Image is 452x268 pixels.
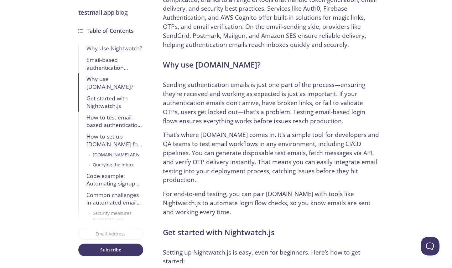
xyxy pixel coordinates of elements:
[86,56,143,71] div: Email-based authentication methods
[93,162,134,168] div: Querying the inbox
[86,26,134,35] h3: Table of Contents
[163,248,379,266] p: Setting up Nightwatch.js is easy, even for beginners. Here’s how to get started:
[93,152,139,158] div: [DOMAIN_NAME] APIs
[86,191,143,206] div: Common challenges in automated email testing
[86,113,143,129] div: How to test email-based authentication with [DOMAIN_NAME] and Nightwatch.js?
[163,190,379,216] p: For end-to-end testing, you can pair [DOMAIN_NAME] with tools like Nightwatch.js to automate logi...
[86,133,143,148] div: How to set up [DOMAIN_NAME] for email testing?
[163,80,379,125] p: Sending authentication emails is just one part of the process—ensuring they’re received and worki...
[163,130,379,185] p: That’s where [DOMAIN_NAME] comes in. It’s a simple tool for developers and QA teams to test email...
[89,152,90,158] span: •
[78,8,143,17] h3: .app blog
[86,94,143,109] div: Get started with Nightwatch.js
[421,237,439,255] iframe: Help Scout Beacon - Open
[78,8,102,17] strong: testmail
[89,210,90,223] span: •
[86,75,143,90] div: Why use [DOMAIN_NAME]?
[86,172,143,187] div: Code example: Automating signup email verification
[93,210,143,223] div: Security measures (CAPTCHA and ReCAPTCHA)
[163,59,379,70] h2: Why use [DOMAIN_NAME]?
[78,244,143,256] button: Subscribe
[78,228,143,240] input: Email Address
[89,162,90,168] span: •
[163,227,379,238] h2: Get started with Nightwatch.js
[86,44,143,52] div: Why Use Nightwatch?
